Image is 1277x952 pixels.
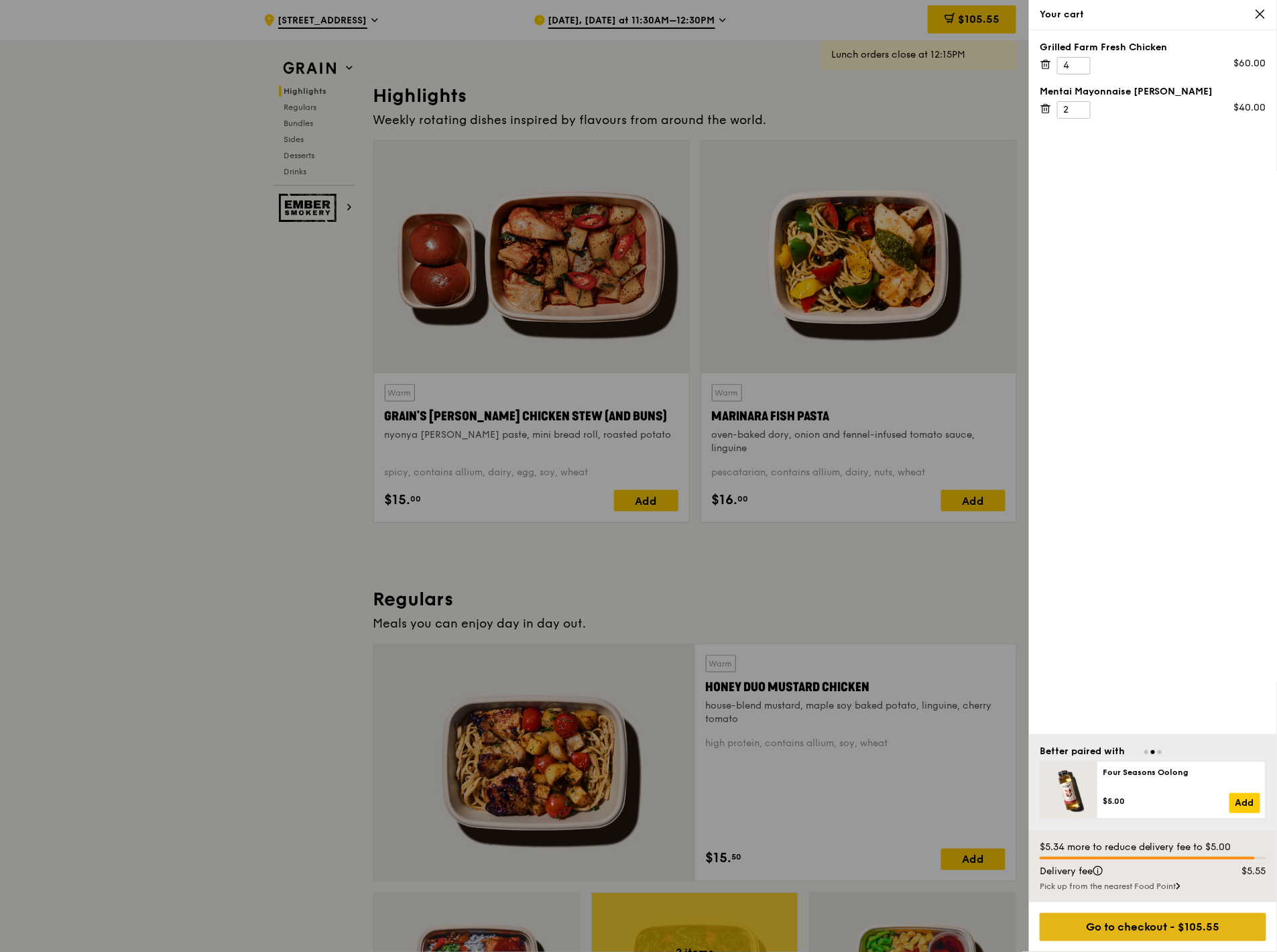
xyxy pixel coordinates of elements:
[1151,750,1155,754] span: Go to slide 2
[1040,85,1266,99] div: Mentai Mayonnaise [PERSON_NAME]
[1040,8,1266,21] div: Your cart
[1103,796,1229,807] div: $5.00
[1234,57,1266,70] div: $60.00
[1040,881,1266,892] div: Pick up from the nearest Food Point
[1040,841,1266,854] div: $5.34 more to reduce delivery fee to $5.00
[1040,41,1266,54] div: Grilled Farm Fresh Chicken
[1040,913,1266,941] div: Go to checkout - $105.55
[1229,793,1260,813] a: Add
[1234,101,1266,115] div: $40.00
[1103,767,1260,778] div: Four Seasons Oolong
[1214,865,1275,878] div: $5.55
[1040,745,1125,758] div: Better paired with
[1158,750,1162,754] span: Go to slide 3
[1032,865,1214,878] div: Delivery fee
[1144,750,1148,754] span: Go to slide 1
